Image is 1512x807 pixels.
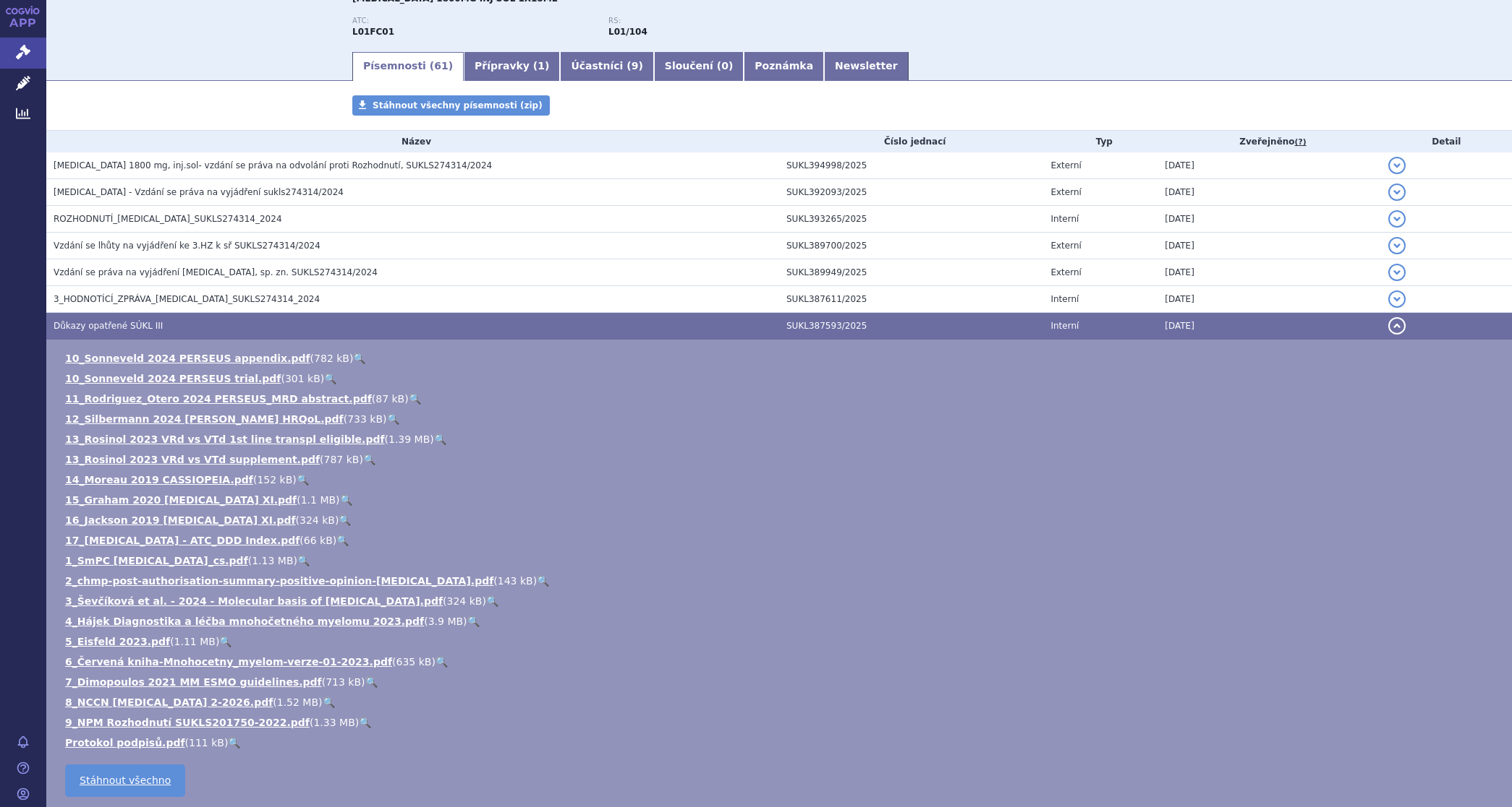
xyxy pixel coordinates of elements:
a: Písemnosti (61) [352,52,464,81]
button: detail [1388,237,1406,254]
span: 1.39 MB [388,433,430,445]
a: 2_chmp-post-authorisation-summary-positive-opinion-[MEDICAL_DATA].pdf [65,575,493,587]
span: Externí [1050,160,1081,171]
a: 🔍 [323,696,335,708]
a: 16_Jackson 2019 [MEDICAL_DATA] XI.pdf [65,514,296,526]
span: Externí [1050,241,1081,251]
span: Vzdání se lhůty na vyjádření ke 3.HZ k sř SUKLS274314/2024 [54,241,320,251]
button: detail [1388,290,1406,308]
td: [DATE] [1158,233,1380,259]
span: 787 kB [324,454,360,465]
span: Interní [1050,321,1079,331]
th: Detail [1381,131,1512,152]
span: ROZHODNUTÍ_DARZALEX_SUKLS274314_2024 [54,214,282,224]
span: 635 kB [396,656,432,668]
li: ( ) [65,472,1498,487]
td: [DATE] [1158,179,1380,206]
li: ( ) [65,715,1498,730]
a: 🔍 [436,656,448,668]
span: 111 kB [189,737,224,748]
td: [DATE] [1158,286,1380,313]
li: ( ) [65,695,1498,709]
a: 🔍 [363,454,375,465]
td: [DATE] [1158,259,1380,286]
li: ( ) [65,614,1498,629]
a: 🔍 [339,514,351,526]
a: 17_[MEDICAL_DATA] - ATC_DDD Index.pdf [65,535,300,546]
td: SUKL389700/2025 [779,233,1043,259]
td: [DATE] [1158,152,1380,179]
li: ( ) [65,513,1498,527]
li: ( ) [65,634,1498,649]
span: 301 kB [285,373,320,384]
span: 152 kB [257,474,292,486]
a: 10_Sonneveld 2024 PERSEUS appendix.pdf [65,353,310,364]
a: 🔍 [340,494,352,506]
li: ( ) [65,412,1498,426]
a: Protokol podpisů.pdf [65,737,185,748]
button: detail [1388,264,1406,281]
span: Externí [1050,187,1081,197]
li: ( ) [65,574,1498,588]
a: 3_Ševčíková et al. - 2024 - Molecular basis of [MEDICAL_DATA].pdf [65,595,443,607]
span: Externí [1050,267,1081,277]
a: Stáhnout všechny písemnosti (zip) [352,95,550,116]
th: Zveřejněno [1158,131,1380,152]
a: 15_Graham 2020 [MEDICAL_DATA] XI.pdf [65,494,297,506]
span: 1.1 MB [301,494,336,506]
a: Stáhnout všechno [65,764,185,797]
span: 1.52 MB [277,696,318,708]
span: 733 kB [347,413,383,425]
strong: daratumumab [608,27,647,37]
span: 1.11 MB [174,636,216,647]
span: 143 kB [498,575,533,587]
a: 🔍 [297,474,309,486]
a: Newsletter [824,52,909,81]
td: SUKL389949/2025 [779,259,1043,286]
td: [DATE] [1158,313,1380,340]
a: 🔍 [409,393,421,405]
a: 🔍 [228,737,240,748]
a: 🔍 [297,555,310,566]
span: 324 kB [300,514,335,526]
span: 9 [632,60,639,72]
span: 713 kB [326,676,361,688]
span: 66 kB [304,535,333,546]
a: 🔍 [336,535,349,546]
span: Interní [1050,214,1079,224]
span: 87 kB [375,393,404,405]
button: detail [1388,317,1406,335]
th: Název [46,131,779,152]
a: 🔍 [219,636,232,647]
a: 14_Moreau 2019 CASSIOPEIA.pdf [65,474,253,486]
li: ( ) [65,735,1498,750]
li: ( ) [65,553,1498,568]
li: ( ) [65,675,1498,689]
a: 11_Rodriguez_Otero 2024 PERSEUS_MRD abstract.pdf [65,393,372,405]
li: ( ) [65,452,1498,467]
a: Poznámka [744,52,824,81]
a: Účastníci (9) [560,52,653,81]
span: 0 [721,60,729,72]
p: ATC: [352,17,594,25]
span: 1.33 MB [313,717,354,728]
button: detail [1388,184,1406,201]
a: 12_Silbermann 2024 [PERSON_NAME] HRQoL.pdf [65,413,344,425]
a: 10_Sonneveld 2024 PERSEUS trial.pdf [65,373,281,384]
a: Přípravky (1) [464,52,560,81]
li: ( ) [65,392,1498,406]
a: 🔍 [359,717,371,728]
a: 🔍 [365,676,378,688]
th: Typ [1043,131,1158,152]
li: ( ) [65,371,1498,386]
a: 6_Červená kniha-Mnohocetny_myelom-verze-01-2023.pdf [65,656,392,668]
span: 1 [538,60,545,72]
strong: DARATUMUMAB [352,27,394,37]
abbr: (?) [1295,137,1307,147]
a: 13_Rosinol 2023 VRd vs VTd 1st line transpl eligible.pdf [65,433,385,445]
li: ( ) [65,655,1498,669]
a: 🔍 [353,353,365,364]
span: 3_HODNOTÍCÍ_ZPRÁVA_DARZALEX_SUKLS274314_2024 [54,294,320,304]
li: ( ) [65,351,1498,366]
span: Vzdání se práva na vyjádření DARZALEX, sp. zn. SUKLS274314/2024 [54,267,378,277]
